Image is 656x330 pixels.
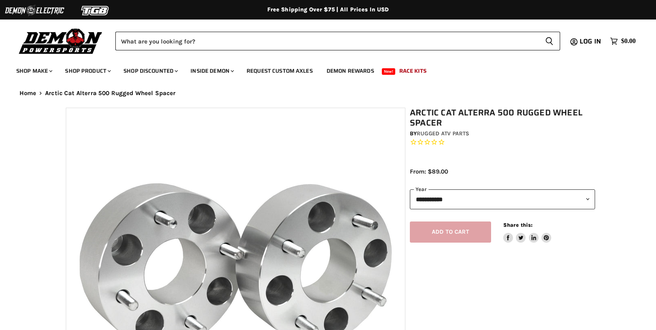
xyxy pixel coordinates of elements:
[184,63,239,79] a: Inside Demon
[59,63,116,79] a: Shop Product
[410,129,595,138] div: by
[503,221,552,243] aside: Share this:
[3,6,653,13] div: Free Shipping Over $75 | All Prices In USD
[410,189,595,209] select: year
[382,68,396,75] span: New!
[606,35,640,47] a: $0.00
[117,63,183,79] a: Shop Discounted
[393,63,433,79] a: Race Kits
[4,3,65,18] img: Demon Electric Logo 2
[410,108,595,128] h1: Arctic Cat Alterra 500 Rugged Wheel Spacer
[10,59,634,79] ul: Main menu
[115,32,560,50] form: Product
[410,138,595,147] span: Rated 0.0 out of 5 stars 0 reviews
[115,32,539,50] input: Search
[3,90,653,97] nav: Breadcrumbs
[19,90,37,97] a: Home
[621,37,636,45] span: $0.00
[576,38,606,45] a: Log in
[240,63,319,79] a: Request Custom Axles
[16,26,105,55] img: Demon Powersports
[10,63,57,79] a: Shop Make
[417,130,469,137] a: Rugged ATV Parts
[65,3,126,18] img: TGB Logo 2
[320,63,380,79] a: Demon Rewards
[539,32,560,50] button: Search
[580,36,601,46] span: Log in
[45,90,175,97] span: Arctic Cat Alterra 500 Rugged Wheel Spacer
[410,168,448,175] span: From: $89.00
[503,222,533,228] span: Share this:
